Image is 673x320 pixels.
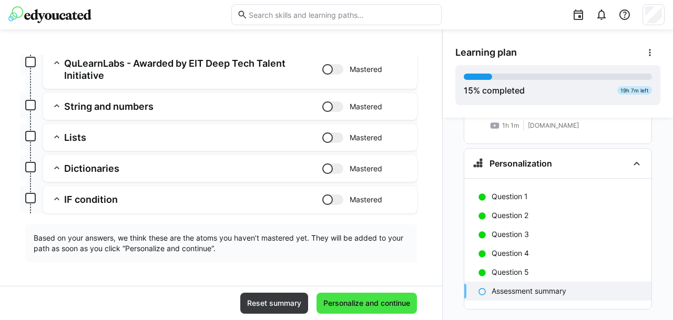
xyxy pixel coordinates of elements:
[317,293,417,314] button: Personalize and continue
[464,85,473,96] span: 15
[246,298,303,308] span: Reset summary
[64,162,322,174] h3: Dictionaries
[322,298,412,308] span: Personalize and continue
[492,191,528,202] p: Question 1
[492,286,566,296] p: Assessment summary
[25,224,417,262] div: Based on your answers, we think these are the atoms you haven’t mastered yet. They will be added ...
[464,84,525,97] div: % completed
[64,131,322,143] h3: Lists
[502,121,519,130] span: 1h 1m
[350,194,382,205] span: Mastered
[528,121,579,130] span: [DOMAIN_NAME]
[492,267,529,277] p: Question 5
[64,57,322,81] h3: QuLearnLabs - Awarded by EIT Deep Tech Talent Initiative
[350,163,382,174] span: Mastered
[350,101,382,112] span: Mastered
[455,47,517,58] span: Learning plan
[64,100,322,112] h3: String and numbers
[490,158,552,169] h3: Personalization
[350,64,382,75] span: Mastered
[350,132,382,143] span: Mastered
[248,10,436,19] input: Search skills and learning paths…
[492,248,529,259] p: Question 4
[492,210,528,221] p: Question 2
[240,293,308,314] button: Reset summary
[617,86,652,95] div: 19h 7m left
[492,229,529,240] p: Question 3
[64,193,322,205] h3: IF condition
